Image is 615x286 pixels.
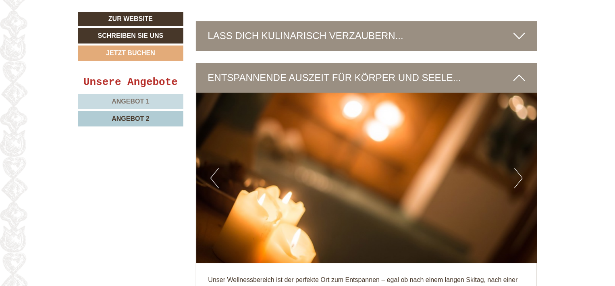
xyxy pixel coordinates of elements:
[112,98,149,105] span: Angebot 1
[112,115,149,122] span: Angebot 2
[514,168,523,188] button: Next
[196,21,538,51] div: LASS DICH KULINARISCH VERZAUBERN...
[78,46,183,61] a: Jetzt buchen
[78,75,183,90] div: Unsere Angebote
[78,28,183,44] a: Schreiben Sie uns
[78,12,183,26] a: Zur Website
[210,168,219,188] button: Previous
[196,63,538,93] div: ENTSPANNENDE AUSZEIT FÜR KÖRPER UND SEELE...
